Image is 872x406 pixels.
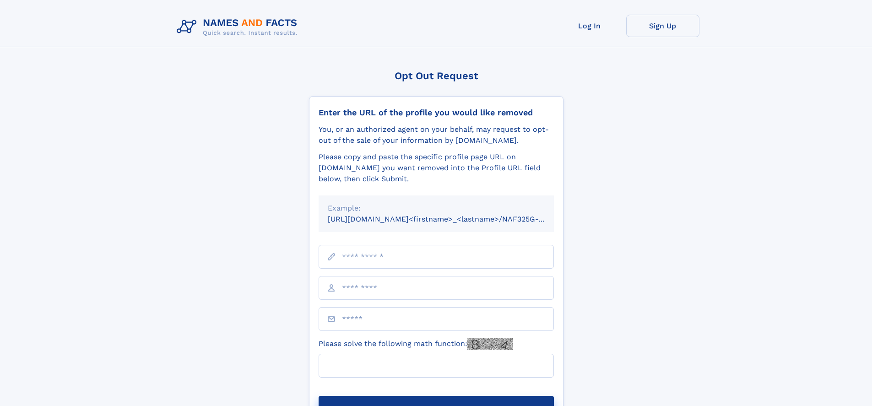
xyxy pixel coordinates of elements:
[319,338,513,350] label: Please solve the following math function:
[319,152,554,184] div: Please copy and paste the specific profile page URL on [DOMAIN_NAME] you want removed into the Pr...
[328,215,571,223] small: [URL][DOMAIN_NAME]<firstname>_<lastname>/NAF325G-xxxxxxxx
[319,108,554,118] div: Enter the URL of the profile you would like removed
[553,15,626,37] a: Log In
[328,203,545,214] div: Example:
[309,70,563,81] div: Opt Out Request
[319,124,554,146] div: You, or an authorized agent on your behalf, may request to opt-out of the sale of your informatio...
[626,15,699,37] a: Sign Up
[173,15,305,39] img: Logo Names and Facts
